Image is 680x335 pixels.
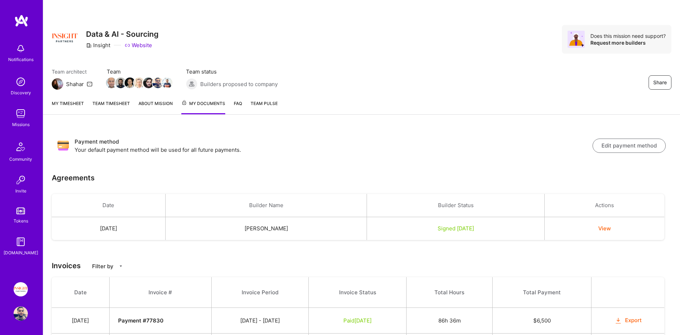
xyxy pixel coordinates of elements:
[493,308,591,334] td: $ 6,500
[653,79,667,86] span: Share
[649,75,671,90] button: Share
[86,41,110,49] div: Insight
[52,261,671,270] h3: Invoices
[57,140,69,151] img: Payment method
[87,81,92,87] i: icon Mail
[52,194,165,217] th: Date
[15,187,26,195] div: Invite
[165,194,367,217] th: Builder Name
[52,308,109,334] td: [DATE]
[14,75,28,89] img: discovery
[75,137,593,146] h3: Payment method
[545,194,664,217] th: Actions
[14,106,28,121] img: teamwork
[125,77,135,88] img: Team Member Avatar
[186,68,278,75] span: Team status
[107,77,116,89] a: Team Member Avatar
[14,14,29,27] img: logo
[11,89,31,96] div: Discovery
[75,146,593,154] p: Your default payment method will be used for all future payments.
[12,138,29,155] img: Community
[52,100,84,114] a: My timesheet
[152,77,163,88] img: Team Member Avatar
[135,77,144,89] a: Team Member Avatar
[251,100,278,114] a: Team Pulse
[52,25,77,51] img: Company Logo
[52,277,109,308] th: Date
[66,80,84,88] div: Shahar
[138,100,173,114] a: About Mission
[125,41,152,49] a: Website
[614,316,642,325] button: Export
[14,306,28,321] img: User Avatar
[134,77,145,88] img: Team Member Avatar
[119,264,123,269] i: icon CaretDown
[52,174,95,182] h3: Agreements
[165,217,367,240] td: [PERSON_NAME]
[367,194,545,217] th: Builder Status
[162,77,172,89] a: Team Member Avatar
[4,249,38,256] div: [DOMAIN_NAME]
[9,155,32,163] div: Community
[92,100,130,114] a: Team timesheet
[162,77,172,88] img: Team Member Avatar
[407,277,493,308] th: Total Hours
[86,42,92,48] i: icon CompanyGray
[115,77,126,88] img: Team Member Avatar
[343,317,372,324] span: Paid [DATE]
[590,39,666,46] div: Request more builders
[186,78,197,90] img: Builders proposed to company
[144,77,153,89] a: Team Member Avatar
[118,317,163,324] strong: Payment # 77830
[614,317,622,325] i: icon OrangeDownload
[16,207,25,214] img: tokens
[590,32,666,39] div: Does this mission need support?
[107,68,172,75] span: Team
[376,225,536,232] div: Signed [DATE]
[568,31,585,48] img: Avatar
[14,217,28,225] div: Tokens
[14,41,28,56] img: bell
[86,30,158,39] h3: Data & AI - Sourcing
[12,306,30,321] a: User Avatar
[212,277,309,308] th: Invoice Period
[153,77,162,89] a: Team Member Avatar
[200,80,278,88] span: Builders proposed to company
[251,101,278,106] span: Team Pulse
[92,262,114,270] p: Filter by
[181,100,225,107] span: My Documents
[143,77,154,88] img: Team Member Avatar
[52,68,92,75] span: Team architect
[116,77,125,89] a: Team Member Avatar
[407,308,493,334] td: 86h 36m
[309,277,407,308] th: Invoice Status
[8,56,34,63] div: Notifications
[52,217,165,240] td: [DATE]
[593,139,666,153] button: Edit payment method
[181,100,225,114] a: My Documents
[125,77,135,89] a: Team Member Avatar
[12,121,30,128] div: Missions
[109,277,212,308] th: Invoice #
[234,100,242,114] a: FAQ
[212,308,309,334] td: [DATE] - [DATE]
[598,225,611,232] button: View
[14,235,28,249] img: guide book
[52,78,63,90] img: Team Architect
[12,282,30,296] a: Insight Partners: Data & AI - Sourcing
[14,173,28,187] img: Invite
[14,282,28,296] img: Insight Partners: Data & AI - Sourcing
[493,277,591,308] th: Total Payment
[106,77,117,88] img: Team Member Avatar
